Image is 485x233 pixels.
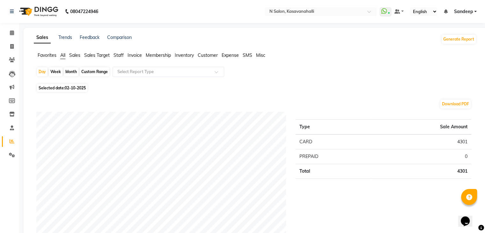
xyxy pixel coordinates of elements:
[371,134,471,149] td: 4301
[38,52,56,58] span: Favorites
[114,52,124,58] span: Staff
[296,164,371,179] td: Total
[65,86,86,90] span: 02-10-2025
[296,134,371,149] td: CARD
[128,52,142,58] span: Invoice
[34,32,51,43] a: Sales
[49,67,62,76] div: Week
[60,52,65,58] span: All
[175,52,194,58] span: Inventory
[80,67,109,76] div: Custom Range
[58,34,72,40] a: Trends
[371,120,471,135] th: Sale Amount
[107,34,132,40] a: Comparison
[80,34,99,40] a: Feedback
[84,52,110,58] span: Sales Target
[296,149,371,164] td: PREPAID
[16,3,60,20] img: logo
[64,67,78,76] div: Month
[454,8,473,15] span: Sandeep
[69,52,80,58] span: Sales
[256,52,265,58] span: Misc
[70,3,98,20] b: 08047224946
[371,164,471,179] td: 4301
[37,67,48,76] div: Day
[440,100,471,109] button: Download PDF
[146,52,171,58] span: Membership
[37,84,87,92] span: Selected date:
[243,52,252,58] span: SMS
[458,207,479,227] iframe: chat widget
[198,52,218,58] span: Customer
[296,120,371,135] th: Type
[442,35,476,44] button: Generate Report
[222,52,239,58] span: Expense
[371,149,471,164] td: 0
